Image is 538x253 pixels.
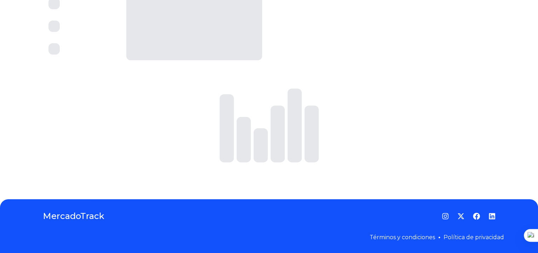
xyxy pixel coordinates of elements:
[442,213,449,220] a: Instagram
[457,213,464,220] a: Gorjeo
[43,210,104,222] a: MercadoTrack
[444,234,504,241] a: Política de privacidad
[370,234,435,241] a: Términos y condiciones
[473,213,480,220] a: Facebook
[488,213,496,220] a: LinkedIn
